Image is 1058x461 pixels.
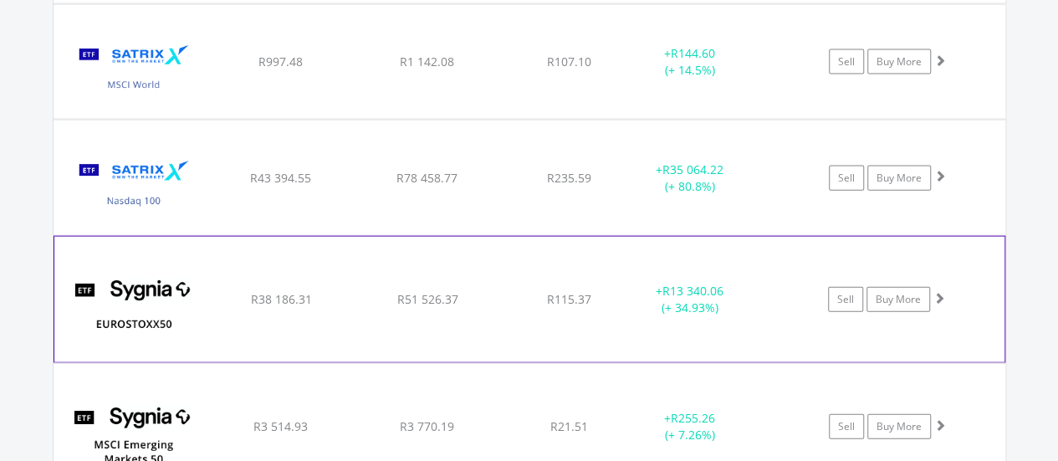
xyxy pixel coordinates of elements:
[253,418,308,434] span: R3 514.93
[829,49,864,74] a: Sell
[627,410,754,443] div: + (+ 7.26%)
[867,49,931,74] a: Buy More
[258,54,303,69] span: R997.48
[866,287,930,312] a: Buy More
[63,258,207,358] img: TFSA.SYGEU.png
[400,418,454,434] span: R3 770.19
[671,45,715,61] span: R144.60
[62,141,206,231] img: TFSA.STXNDQ.png
[828,287,863,312] a: Sell
[400,54,454,69] span: R1 142.08
[550,418,588,434] span: R21.51
[662,283,723,299] span: R13 340.06
[867,166,931,191] a: Buy More
[627,161,754,195] div: + (+ 80.8%)
[829,414,864,439] a: Sell
[250,170,311,186] span: R43 394.55
[626,283,752,316] div: + (+ 34.93%)
[547,54,591,69] span: R107.10
[627,45,754,79] div: + (+ 14.5%)
[396,291,457,307] span: R51 526.37
[396,170,457,186] span: R78 458.77
[250,291,311,307] span: R38 186.31
[829,166,864,191] a: Sell
[671,410,715,426] span: R255.26
[867,414,931,439] a: Buy More
[62,26,206,115] img: TFSA.STXWDM.png
[547,170,591,186] span: R235.59
[662,161,723,177] span: R35 064.22
[547,291,591,307] span: R115.37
